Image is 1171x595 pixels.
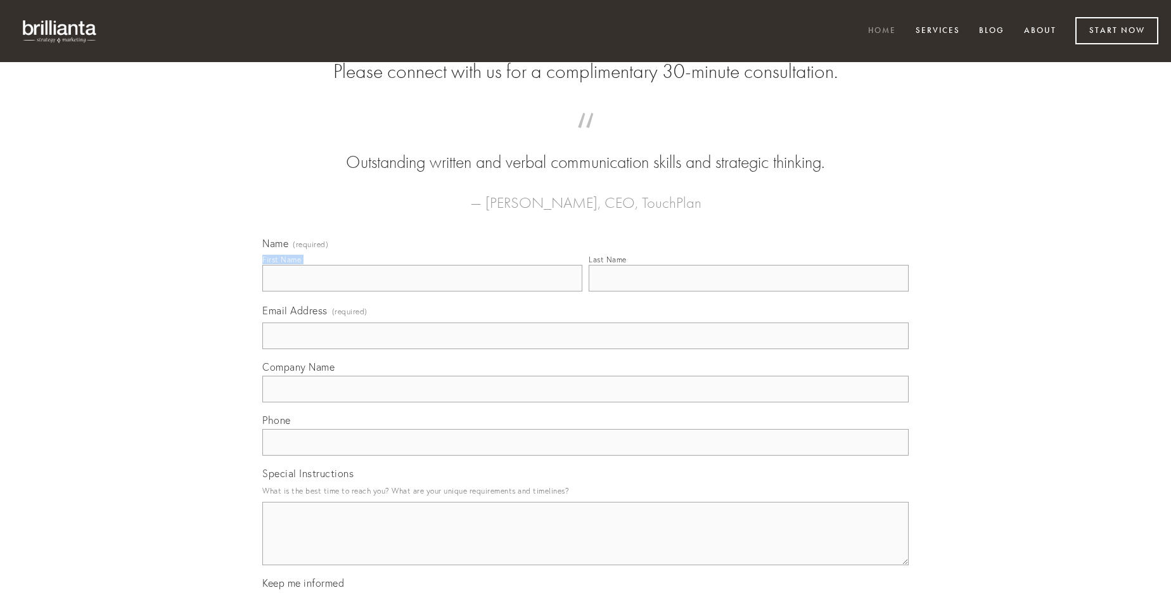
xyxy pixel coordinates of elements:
[262,237,288,250] span: Name
[283,125,888,175] blockquote: Outstanding written and verbal communication skills and strategic thinking.
[1016,21,1065,42] a: About
[262,255,301,264] div: First Name
[262,467,354,480] span: Special Instructions
[283,125,888,150] span: “
[293,241,328,248] span: (required)
[262,577,344,589] span: Keep me informed
[13,13,108,49] img: brillianta - research, strategy, marketing
[1075,17,1158,44] a: Start Now
[262,482,909,499] p: What is the best time to reach you? What are your unique requirements and timelines?
[262,304,328,317] span: Email Address
[262,361,335,373] span: Company Name
[971,21,1013,42] a: Blog
[907,21,968,42] a: Services
[332,303,368,320] span: (required)
[283,175,888,215] figcaption: — [PERSON_NAME], CEO, TouchPlan
[589,255,627,264] div: Last Name
[262,60,909,84] h2: Please connect with us for a complimentary 30-minute consultation.
[860,21,904,42] a: Home
[262,414,291,426] span: Phone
